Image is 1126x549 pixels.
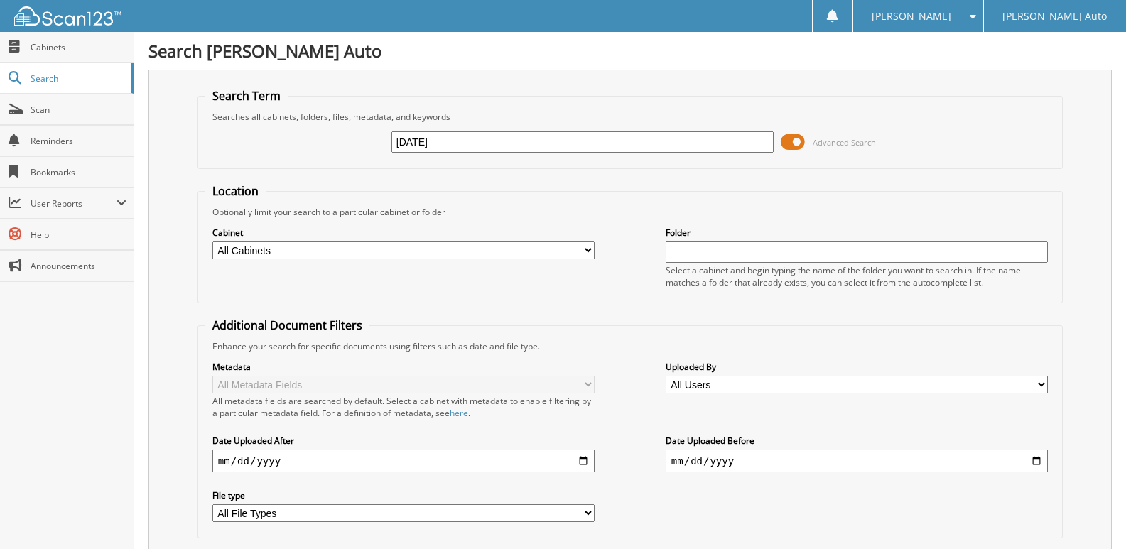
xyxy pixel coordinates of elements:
[148,39,1112,62] h1: Search [PERSON_NAME] Auto
[212,361,595,373] label: Metadata
[212,489,595,501] label: File type
[813,137,876,148] span: Advanced Search
[212,395,595,419] div: All metadata fields are searched by default. Select a cabinet with metadata to enable filtering b...
[31,104,126,116] span: Scan
[31,197,117,210] span: User Reports
[1002,12,1107,21] span: [PERSON_NAME] Auto
[666,227,1048,239] label: Folder
[212,435,595,447] label: Date Uploaded After
[666,264,1048,288] div: Select a cabinet and begin typing the name of the folder you want to search in. If the name match...
[872,12,951,21] span: [PERSON_NAME]
[205,317,369,333] legend: Additional Document Filters
[31,166,126,178] span: Bookmarks
[666,361,1048,373] label: Uploaded By
[205,340,1055,352] div: Enhance your search for specific documents using filters such as date and file type.
[666,450,1048,472] input: end
[212,450,595,472] input: start
[31,229,126,241] span: Help
[1055,481,1126,549] iframe: Chat Widget
[31,72,124,85] span: Search
[31,260,126,272] span: Announcements
[31,41,126,53] span: Cabinets
[212,227,595,239] label: Cabinet
[14,6,121,26] img: scan123-logo-white.svg
[205,206,1055,218] div: Optionally limit your search to a particular cabinet or folder
[205,183,266,199] legend: Location
[31,135,126,147] span: Reminders
[205,88,288,104] legend: Search Term
[205,111,1055,123] div: Searches all cabinets, folders, files, metadata, and keywords
[666,435,1048,447] label: Date Uploaded Before
[450,407,468,419] a: here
